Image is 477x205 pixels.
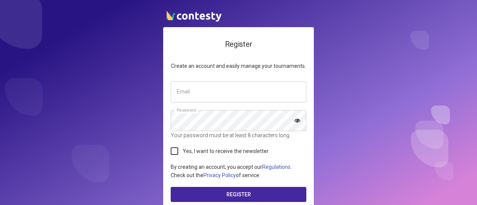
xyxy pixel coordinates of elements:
p: Create an account and easily manage your tournaments. [171,62,306,70]
a: Privacy Policy [203,172,236,178]
button: Register [171,187,306,202]
img: contesty logo [163,8,223,23]
a: Regulations [262,164,290,170]
h4: Register [171,38,306,50]
label: Yes, I want to receive the newsletter [171,147,269,155]
p: Your password must be at least 8 characters long. [171,131,306,139]
span: Register [226,191,251,197]
p: By creating an account, you accept our . Check out the of service. [171,163,306,179]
